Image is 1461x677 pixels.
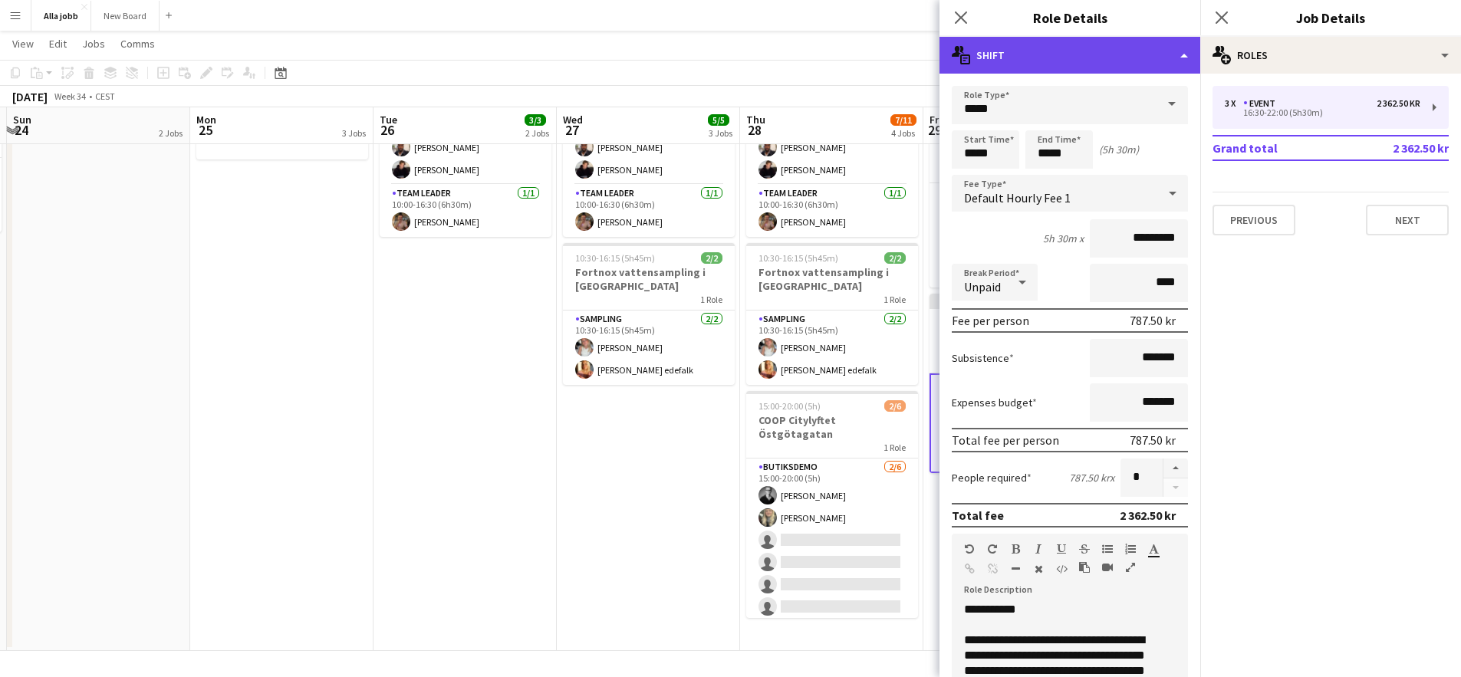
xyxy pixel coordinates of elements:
[952,396,1037,409] label: Expenses budget
[1200,8,1461,28] h3: Job Details
[930,294,1101,473] app-job-card: Updated16:30-22:00 (5h30m)3/3Serveringspersonal till butiksevent1 RoleEvent3/316:30-22:00 (5h30m)...
[196,113,216,127] span: Mon
[746,391,918,618] app-job-card: 15:00-20:00 (5h)2/6COOP Citylyftet Östgötagatan1 RoleButiksdemo2/615:00-20:00 (5h)[PERSON_NAME][P...
[744,121,765,139] span: 28
[1125,543,1136,555] button: Ordered List
[95,90,115,102] div: CEST
[561,121,583,139] span: 27
[525,127,549,139] div: 2 Jobs
[91,1,160,31] button: New Board
[563,185,735,237] app-card-role: Team Leader1/110:00-16:30 (6h30m)[PERSON_NAME]
[380,185,551,237] app-card-role: Team Leader1/110:00-16:30 (6h30m)[PERSON_NAME]
[927,121,942,139] span: 29
[1163,458,1188,478] button: Increase
[1056,563,1067,575] button: HTML Code
[525,114,546,126] span: 3/3
[746,185,918,237] app-card-role: Team Leader1/110:00-16:30 (6h30m)[PERSON_NAME]
[952,313,1029,328] div: Fee per person
[746,458,918,622] app-card-role: Butiksdemo2/615:00-20:00 (5h)[PERSON_NAME][PERSON_NAME]
[746,265,918,293] h3: Fortnox vattensampling i [GEOGRAPHIC_DATA]
[1033,543,1044,555] button: Italic
[1079,543,1090,555] button: Strikethrough
[380,110,551,185] app-card-role: Sampling2/210:00-16:15 (6h15m)[PERSON_NAME][PERSON_NAME]
[1225,109,1420,117] div: 16:30-22:00 (5h30m)
[1377,98,1420,109] div: 2 362.50 kr
[1099,143,1139,156] div: (5h 30m)
[51,90,89,102] span: Week 34
[930,116,1101,288] app-job-card: 10:00-16:30 (6h30m)2/2Sampling TINE mejerier [GEOGRAPHIC_DATA]2 RolesSampling1/110:00-16:15 (6h15...
[49,37,67,51] span: Edit
[701,252,722,264] span: 2/2
[930,235,1101,288] app-card-role: Team Leader1/110:00-16:30 (6h30m)[PERSON_NAME]
[884,252,906,264] span: 2/2
[746,113,765,127] span: Thu
[964,190,1071,205] span: Default Hourly Fee 1
[1033,563,1044,575] button: Clear Formatting
[1366,205,1449,235] button: Next
[884,400,906,412] span: 2/6
[563,113,583,127] span: Wed
[1120,508,1176,523] div: 2 362.50 kr
[1200,37,1461,74] div: Roles
[964,279,1001,294] span: Unpaid
[120,37,155,51] span: Comms
[746,110,918,185] app-card-role: Sampling2/210:00-16:15 (6h15m)[PERSON_NAME][PERSON_NAME]
[12,37,34,51] span: View
[1225,98,1243,109] div: 3 x
[563,110,735,185] app-card-role: Sampling2/210:00-16:15 (6h15m)[PERSON_NAME][PERSON_NAME]
[31,1,91,31] button: Alla jobb
[1069,471,1114,485] div: 787.50 kr x
[11,121,31,139] span: 24
[1079,561,1090,573] button: Paste as plain text
[987,543,998,555] button: Redo
[1125,561,1136,573] button: Fullscreen
[1010,563,1021,575] button: Horizontal Line
[159,127,183,139] div: 2 Jobs
[377,121,397,139] span: 26
[746,243,918,385] app-job-card: 10:30-16:15 (5h45m)2/2Fortnox vattensampling i [GEOGRAPHIC_DATA]1 RoleSampling2/210:30-16:15 (5h4...
[952,432,1059,448] div: Total fee per person
[930,294,1101,306] div: Updated
[1010,543,1021,555] button: Bold
[930,138,1101,166] h3: Sampling TINE mejerier [GEOGRAPHIC_DATA]
[890,114,916,126] span: 7/11
[563,265,735,293] h3: Fortnox vattensampling i [GEOGRAPHIC_DATA]
[342,127,366,139] div: 3 Jobs
[1130,313,1176,328] div: 787.50 kr
[1213,205,1295,235] button: Previous
[1148,543,1159,555] button: Text Color
[930,183,1101,235] app-card-role: Sampling1/110:00-16:15 (6h15m)[PERSON_NAME]
[1056,543,1067,555] button: Underline
[1043,232,1084,245] div: 5h 30m x
[930,328,1101,356] h3: Serveringspersonal till butiksevent
[700,294,722,305] span: 1 Role
[952,471,1032,485] label: People required
[76,34,111,54] a: Jobs
[6,34,40,54] a: View
[952,508,1004,523] div: Total fee
[194,121,216,139] span: 25
[82,37,105,51] span: Jobs
[930,373,1101,473] app-card-role: Event3/316:30-22:00 (5h30m)[PERSON_NAME] edefalk[PERSON_NAME][PERSON_NAME]
[964,543,975,555] button: Undo
[758,400,821,412] span: 15:00-20:00 (5h)
[709,127,732,139] div: 3 Jobs
[380,113,397,127] span: Tue
[930,113,942,127] span: Fri
[746,311,918,385] app-card-role: Sampling2/210:30-16:15 (5h45m)[PERSON_NAME][PERSON_NAME] edefalk
[1130,432,1176,448] div: 787.50 kr
[12,89,48,104] div: [DATE]
[1352,136,1449,160] td: 2 362.50 kr
[746,413,918,441] h3: COOP Citylyftet Östgötagatan
[1243,98,1282,109] div: Event
[891,127,916,139] div: 4 Jobs
[563,243,735,385] app-job-card: 10:30-16:15 (5h45m)2/2Fortnox vattensampling i [GEOGRAPHIC_DATA]1 RoleSampling2/210:30-16:15 (5h4...
[13,113,31,127] span: Sun
[884,294,906,305] span: 1 Role
[758,252,838,264] span: 10:30-16:15 (5h45m)
[708,114,729,126] span: 5/5
[114,34,161,54] a: Comms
